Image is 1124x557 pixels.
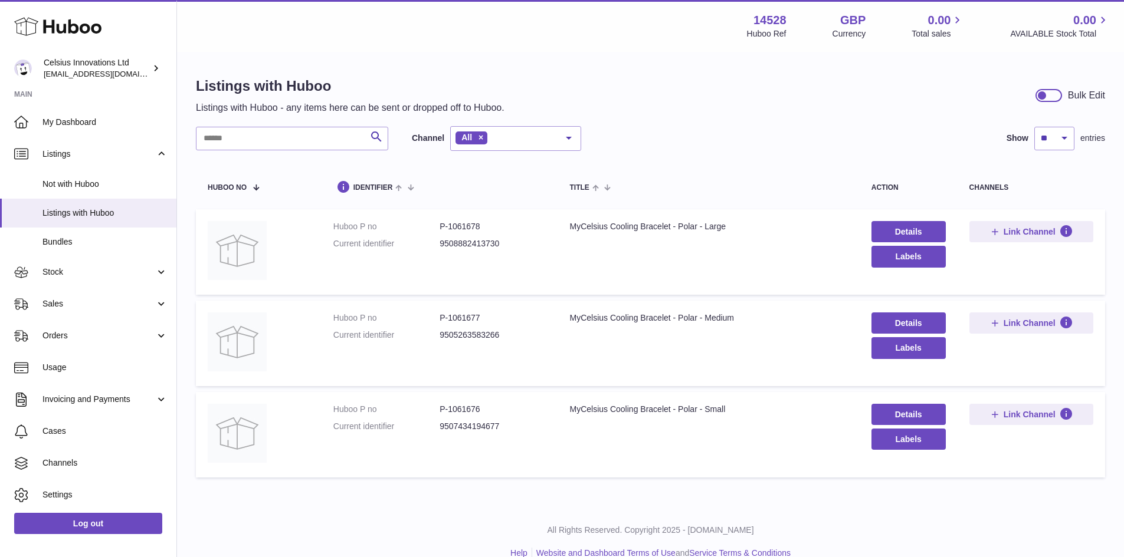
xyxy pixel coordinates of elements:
span: Settings [42,489,168,500]
dt: Current identifier [333,421,440,432]
img: MyCelsius Cooling Bracelet - Polar - Medium [208,312,267,371]
span: Sales [42,298,155,309]
div: Currency [833,28,866,39]
span: 0.00 [1073,12,1096,28]
dd: P-1061676 [440,404,546,415]
dt: Huboo P no [333,312,440,324]
span: Not with Huboo [42,179,168,190]
div: channels [969,184,1093,192]
h1: Listings with Huboo [196,77,504,95]
dt: Current identifier [333,329,440,341]
dd: 9507434194677 [440,421,546,432]
span: entries [1080,133,1105,144]
a: 0.00 AVAILABLE Stock Total [1010,12,1110,39]
button: Link Channel [969,404,1093,425]
button: Labels [871,337,946,358]
div: MyCelsius Cooling Bracelet - Polar - Small [569,404,847,415]
div: Celsius Innovations Ltd [44,57,150,80]
button: Labels [871,246,946,267]
dt: Current identifier [333,238,440,249]
span: Usage [42,362,168,373]
div: action [871,184,946,192]
dd: 9508882413730 [440,238,546,249]
span: Link Channel [1004,226,1056,237]
label: Channel [412,133,444,144]
dd: P-1061678 [440,221,546,232]
a: Log out [14,513,162,534]
button: Labels [871,429,946,450]
span: title [569,184,589,192]
div: Huboo Ref [747,28,787,39]
a: 0.00 Total sales [912,12,964,39]
div: MyCelsius Cooling Bracelet - Polar - Large [569,221,847,232]
a: Details [871,404,946,425]
span: Channels [42,457,168,469]
span: Bundles [42,236,168,248]
span: identifier [353,184,393,192]
span: Huboo no [208,184,247,192]
dd: P-1061677 [440,312,546,324]
img: aonghus@mycelsius.co.uk [14,60,32,77]
strong: 14528 [753,12,787,28]
a: Details [871,312,946,334]
span: My Dashboard [42,117,168,128]
dd: 9505263583266 [440,329,546,341]
a: Details [871,221,946,242]
span: Listings with Huboo [42,207,168,219]
img: MyCelsius Cooling Bracelet - Polar - Large [208,221,267,280]
button: Link Channel [969,221,1093,242]
span: 0.00 [928,12,951,28]
span: Link Channel [1004,409,1056,420]
div: MyCelsius Cooling Bracelet - Polar - Medium [569,312,847,324]
span: Orders [42,330,155,341]
span: Stock [42,266,155,278]
p: Listings with Huboo - any items here can be sent or dropped off to Huboo. [196,101,504,114]
span: Invoicing and Payments [42,394,155,405]
label: Show [1007,133,1028,144]
p: All Rights Reserved. Copyright 2025 - [DOMAIN_NAME] [186,525,1115,536]
span: Total sales [912,28,964,39]
dt: Huboo P no [333,221,440,232]
button: Link Channel [969,312,1093,334]
span: [EMAIL_ADDRESS][DOMAIN_NAME] [44,69,173,78]
span: Cases [42,426,168,437]
span: Link Channel [1004,318,1056,328]
img: MyCelsius Cooling Bracelet - Polar - Small [208,404,267,463]
span: Listings [42,149,155,160]
strong: GBP [840,12,866,28]
div: Bulk Edit [1068,89,1105,102]
span: AVAILABLE Stock Total [1010,28,1110,39]
dt: Huboo P no [333,404,440,415]
span: All [461,133,472,142]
